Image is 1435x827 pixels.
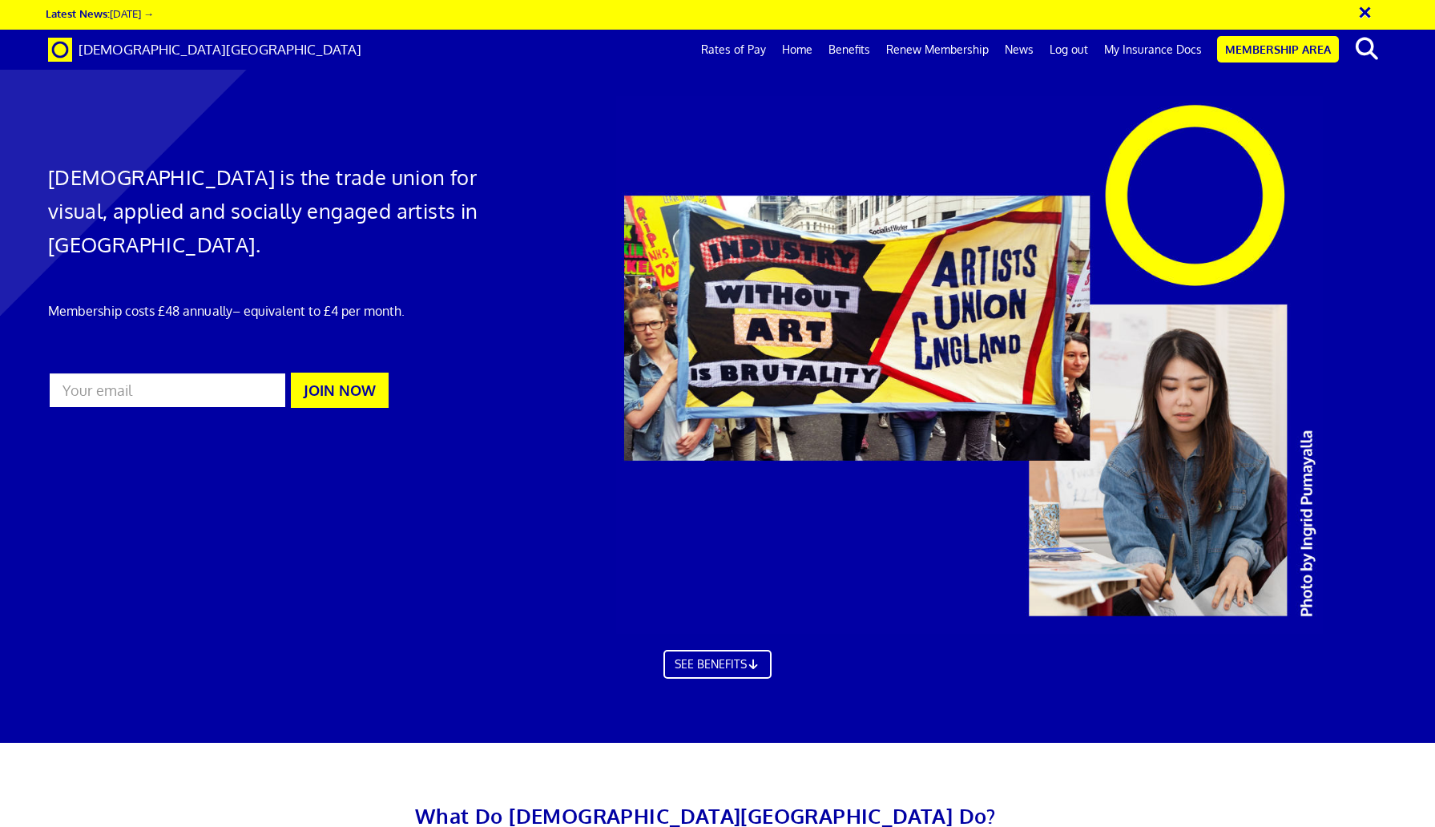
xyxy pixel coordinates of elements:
a: Brand [DEMOGRAPHIC_DATA][GEOGRAPHIC_DATA] [36,30,373,70]
h1: [DEMOGRAPHIC_DATA] is the trade union for visual, applied and socially engaged artists in [GEOGRA... [48,160,478,261]
a: Latest News:[DATE] → [46,6,154,20]
a: Membership Area [1217,36,1339,63]
a: My Insurance Docs [1096,30,1210,70]
span: [DEMOGRAPHIC_DATA][GEOGRAPHIC_DATA] [79,41,361,58]
a: SEE BENEFITS [663,650,772,679]
a: Log out [1042,30,1096,70]
button: search [1342,32,1391,66]
a: Benefits [820,30,878,70]
input: Your email [48,372,287,409]
strong: Latest News: [46,6,110,20]
a: Renew Membership [878,30,997,70]
a: Rates of Pay [693,30,774,70]
button: JOIN NOW [291,373,389,408]
p: Membership costs £48 annually – equivalent to £4 per month. [48,301,478,321]
a: Home [774,30,820,70]
a: News [997,30,1042,70]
